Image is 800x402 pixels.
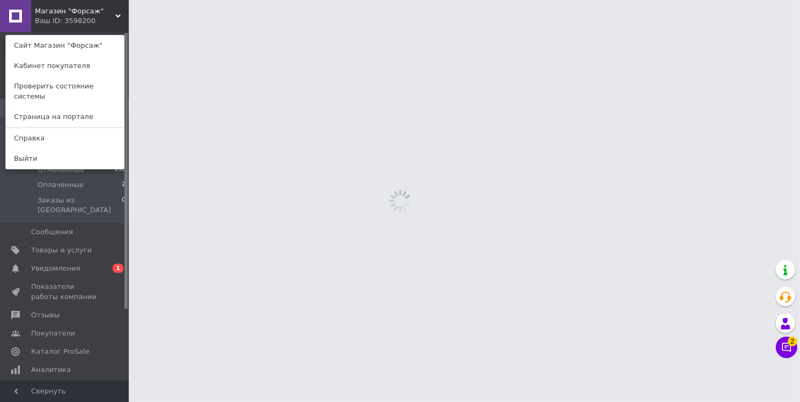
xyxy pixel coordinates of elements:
[6,76,124,106] a: Проверить состояние системы
[6,35,124,56] a: Сайт Магазин "Форсаж"
[31,227,73,237] span: Сообщения
[31,365,71,375] span: Аналитика
[122,196,126,215] span: 0
[31,264,80,273] span: Уведомления
[35,16,80,26] div: Ваш ID: 3598200
[122,180,126,190] span: 2
[31,310,60,320] span: Отзывы
[776,337,797,358] button: Чат с покупателем2
[38,180,84,190] span: Оплаченные
[38,196,122,215] span: Заказы из [GEOGRAPHIC_DATA]
[31,329,75,338] span: Покупатели
[31,282,99,301] span: Показатели работы компании
[6,148,124,169] a: Выйти
[6,128,124,148] a: Справка
[788,337,797,346] span: 2
[31,245,92,255] span: Товары и услуги
[6,56,124,76] a: Кабинет покупателя
[31,347,89,356] span: Каталог ProSale
[38,165,84,175] span: Отмененные
[35,6,115,16] span: Магазин "Форсаж"
[114,165,126,175] span: 193
[6,107,124,127] a: Страница на портале
[113,264,123,273] span: 1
